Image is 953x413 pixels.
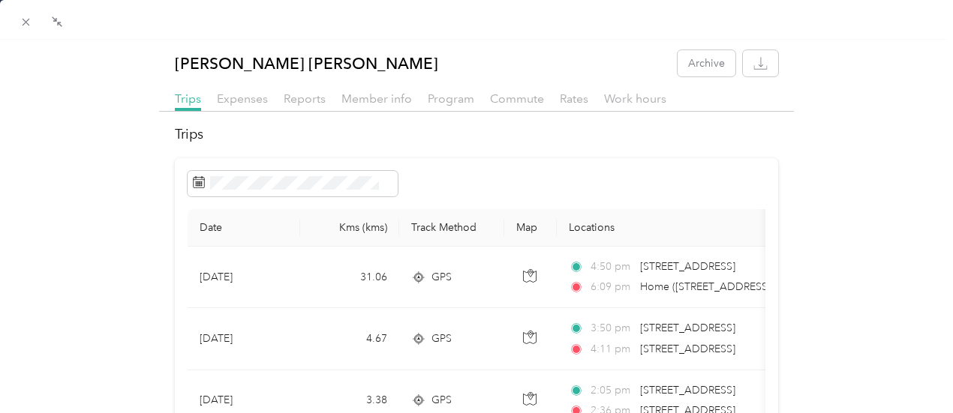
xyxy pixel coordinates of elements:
td: [DATE] [188,308,300,370]
span: Reports [284,91,326,106]
p: [PERSON_NAME] [PERSON_NAME] [175,50,438,76]
th: Kms (kms) [300,209,399,247]
th: Map [504,209,557,247]
span: Commute [490,91,544,106]
span: [STREET_ADDRESS] [640,322,735,334]
th: Locations [557,209,902,247]
span: Home ([STREET_ADDRESS]) [640,280,774,293]
h2: Trips [175,124,779,145]
span: Program [428,91,474,106]
td: 4.67 [300,308,399,370]
span: 6:09 pm [591,279,633,295]
span: 2:05 pm [591,382,633,399]
span: Member info [341,91,412,106]
span: Trips [175,91,201,106]
span: [STREET_ADDRESS] [640,384,735,397]
td: [DATE] [188,247,300,308]
span: GPS [431,331,452,347]
span: Expenses [217,91,268,106]
span: [STREET_ADDRESS] [640,260,735,273]
span: [STREET_ADDRESS] [640,343,735,355]
th: Date [188,209,300,247]
span: 3:50 pm [591,320,633,337]
span: Work hours [604,91,666,106]
th: Track Method [399,209,504,247]
iframe: Everlance-gr Chat Button Frame [869,329,953,413]
span: GPS [431,269,452,286]
span: Rates [560,91,588,106]
span: 4:50 pm [591,259,633,275]
span: GPS [431,392,452,409]
td: 31.06 [300,247,399,308]
button: Archive [678,50,735,76]
span: 4:11 pm [591,341,633,358]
